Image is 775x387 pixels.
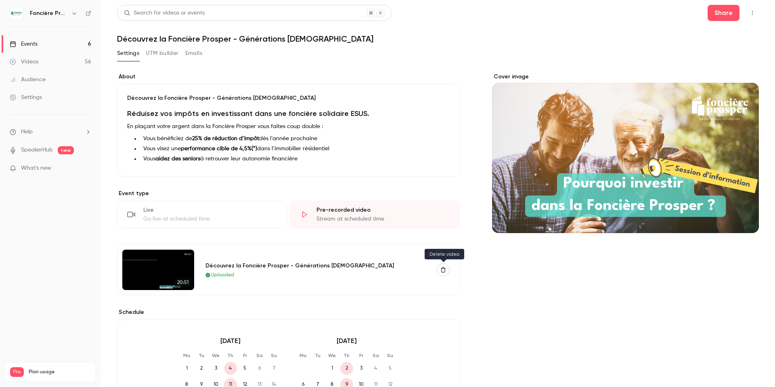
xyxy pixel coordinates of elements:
p: Su [268,352,281,359]
span: 5 [384,362,397,375]
p: Découvrez la Foncière Prosper - Générations [DEMOGRAPHIC_DATA] [127,94,450,102]
iframe: Noticeable Trigger [82,165,91,172]
span: 4 [369,362,382,375]
div: LiveGo live at scheduled time [117,201,287,228]
p: Th [224,352,237,359]
button: Share [708,5,739,21]
p: Schedule [117,308,460,316]
p: Mo [180,352,193,359]
span: 6 [253,362,266,375]
span: Help [21,128,33,136]
span: 3 [209,362,222,375]
div: Live [143,206,277,214]
p: Event type [117,189,460,198]
button: UTM builder [146,47,178,60]
span: 20:51 [175,278,191,287]
p: Mo [297,352,310,359]
p: Sa [369,352,382,359]
li: Vous à retrouver leur autonomie financière [140,155,450,163]
p: Sa [253,352,266,359]
li: Vous visez une dans l’immobilier résidentiel [140,145,450,153]
label: Cover image [492,73,759,81]
div: Pre-recorded video [316,206,450,214]
button: Emails [185,47,202,60]
p: Tu [311,352,324,359]
strong: aidez des seniors [155,156,200,162]
h1: Découvrez la Foncière Prosper - Générations [DEMOGRAPHIC_DATA] [117,34,759,44]
div: Videos [10,58,38,66]
div: Go live at scheduled time [143,215,277,223]
span: What's new [21,164,51,172]
span: 2 [340,362,353,375]
span: 2 [195,362,208,375]
p: We [326,352,339,359]
div: Pre-recorded videoStream at scheduled time [290,201,460,228]
h1: Réduisez vos impôts en investissant dans une foncière solidaire ESUS. [127,109,450,118]
p: Fr [239,352,251,359]
span: new [58,146,74,154]
li: help-dropdown-opener [10,128,91,136]
p: Tu [195,352,208,359]
div: Events [10,40,38,48]
div: Search for videos or events [124,9,205,17]
img: Foncière Prosper [10,7,23,20]
p: [DATE] [297,336,397,346]
strong: performance cible de 4,5%(*) [181,146,257,151]
div: Stream at scheduled time [316,215,450,223]
p: Su [384,352,397,359]
div: Audience [10,76,46,84]
p: Fr [355,352,368,359]
span: Uploaded [211,271,234,279]
span: Pro [10,367,24,377]
section: Cover image [492,73,759,233]
button: Settings [117,47,139,60]
a: SpeakerHub [21,146,53,154]
h6: Foncière Prosper [30,9,68,17]
span: 4 [224,362,237,375]
label: About [117,73,460,81]
div: Settings [10,93,42,101]
div: Découvrez la Foncière Prosper - Générations [DEMOGRAPHIC_DATA] [205,261,427,270]
span: 3 [355,362,368,375]
p: We [209,352,222,359]
span: 1 [326,362,339,375]
span: 5 [239,362,251,375]
p: Th [340,352,353,359]
span: 7 [268,362,281,375]
strong: 25% de réduction d’impôt [192,136,259,141]
p: [DATE] [180,336,281,346]
li: Vous bénéficiez de dès l’année prochaine [140,135,450,143]
p: En plaçant votre argent dans la Foncière Prosper vous faites coup double : [127,122,450,131]
span: 1 [180,362,193,375]
span: Plan usage [29,369,91,375]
